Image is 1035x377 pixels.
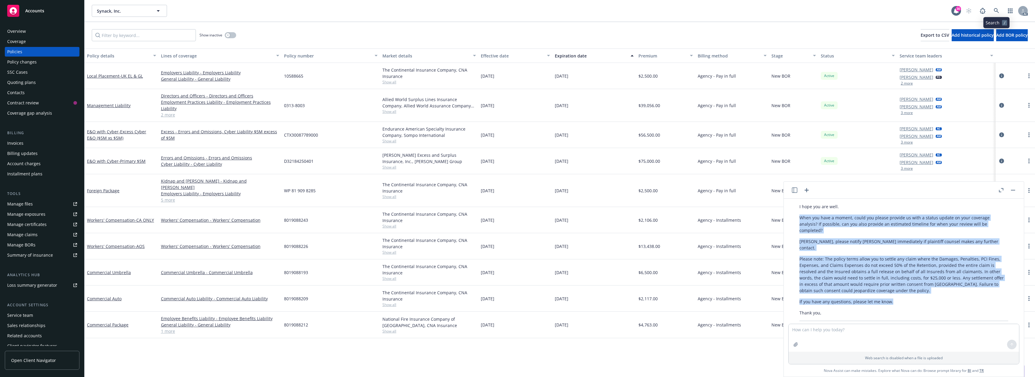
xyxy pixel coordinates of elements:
button: Premium [636,48,695,63]
a: Workers' Compensation [87,243,145,249]
div: Coverage gap analysis [7,108,52,118]
a: Workers' Compensation - Workers' Compensation [161,217,279,223]
div: Allied World Surplus Lines Insurance Company, Allied World Assurance Company (AWAC) [382,96,476,109]
a: [PERSON_NAME] [900,159,933,165]
a: SSC Cases [5,67,79,77]
a: Coverage [5,37,79,46]
span: Active [823,103,835,108]
span: New BOR [771,295,790,302]
button: Stage [769,48,818,63]
span: Show all [382,224,476,229]
div: Billing method [698,53,760,59]
div: Effective date [481,53,543,59]
a: Cyber Liability - Cyber Liability [161,161,279,167]
button: 3 more [901,167,913,170]
div: Installment plans [7,169,42,179]
span: Agency - Installments [698,322,741,328]
a: Errors and Omissions - Errors and Omissions [161,155,279,161]
div: Market details [382,53,469,59]
span: New BOR [771,322,790,328]
p: [PERSON_NAME], please notify [PERSON_NAME] immediately if plaintiff counsel makes any further con... [799,238,1008,251]
button: Policy number [282,48,380,63]
a: [PERSON_NAME] [900,152,933,158]
p: Thank you, [799,310,1008,316]
div: Manage BORs [7,240,36,250]
span: [DATE] [555,132,568,138]
span: - Primary $5M [119,158,146,164]
span: [DATE] [481,243,494,249]
p: Please note: The policy terms allow you to settle any claim where the Damages, Penalties, PCI Fin... [799,256,1008,294]
span: Show all [382,329,476,334]
span: [DATE] [481,73,494,79]
a: Sales relationships [5,321,79,330]
div: Tools [5,191,79,197]
button: Lines of coverage [159,48,282,63]
a: Commercial Auto [87,296,122,301]
button: Billing method [695,48,769,63]
a: more [1025,321,1033,329]
div: Analytics hub [5,272,79,278]
span: [DATE] [481,132,494,138]
a: Account charges [5,159,79,168]
span: Show all [382,79,476,85]
a: Contract review [5,98,79,108]
a: Billing updates [5,149,79,158]
p: I hope you are well. [799,203,1008,210]
div: Status [821,53,888,59]
span: $2,500.00 [638,187,658,194]
a: BI [968,368,971,373]
div: Manage claims [7,230,38,239]
a: TR [979,368,984,373]
div: Sales relationships [7,321,45,330]
span: Agency - Installments [698,269,741,276]
span: Show all [382,194,476,199]
span: New BOR [771,187,790,194]
div: The Continental Insurance Company, CNA Insurance [382,211,476,224]
div: Invoices [7,138,23,148]
span: Add BOR policy [996,32,1028,38]
span: New BOR [771,102,790,109]
a: Commercial Umbrella [87,270,131,275]
span: - AOS [135,243,145,249]
a: Commercial Package [87,322,128,328]
span: Agency - Pay in full [698,73,736,79]
a: Workers' Compensation - Workers' Compensation [161,243,279,249]
button: 3 more [901,111,913,115]
span: Show all [382,165,476,170]
span: Agency - Pay in full [698,102,736,109]
span: [DATE] [481,102,494,109]
div: Client navigator features [7,341,57,351]
span: Add historical policy [952,32,994,38]
a: Invoices [5,138,79,148]
a: [PERSON_NAME] [900,74,933,80]
span: New BOR [771,73,790,79]
a: more [1025,295,1033,302]
span: [DATE] [555,322,568,328]
div: Expiration date [555,53,627,59]
span: Show all [382,302,476,307]
button: 3 more [901,141,913,144]
span: Show all [382,109,476,114]
a: [PERSON_NAME] [900,96,933,102]
span: [DATE] [481,187,494,194]
div: Stage [771,53,809,59]
span: Agency - Installments [698,295,741,302]
div: Policy number [284,53,371,59]
a: Report a Bug [977,5,989,17]
div: Contract review [7,98,39,108]
span: Agency - Installments [698,243,741,249]
span: [DATE] [555,102,568,109]
span: Agency - Installments [698,217,741,223]
a: Client navigator features [5,341,79,351]
div: Policies [7,47,22,57]
button: Export to CSV [921,29,949,41]
div: The Continental Insurance Company, CNA Insurance [382,67,476,79]
span: D32184250401 [284,158,314,164]
a: Start snowing [963,5,975,17]
button: Add BOR policy [996,29,1028,41]
span: Agency - Pay in full [698,187,736,194]
a: Overview [5,26,79,36]
a: Quoting plans [5,78,79,87]
div: Summary of insurance [7,250,53,260]
span: New BOR [771,158,790,164]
